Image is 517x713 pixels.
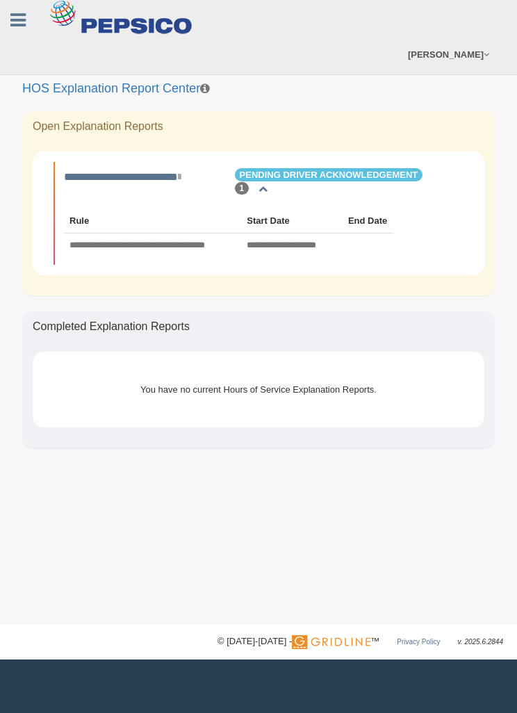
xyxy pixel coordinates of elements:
[218,634,503,649] div: © [DATE]-[DATE] - ™
[343,209,393,233] th: End Date
[292,635,370,649] img: Gridline
[401,35,496,74] a: [PERSON_NAME]
[64,372,453,407] div: You have no current Hours of Service Explanation Reports.
[241,209,343,233] th: Start Date
[22,111,495,142] div: Open Explanation Reports
[22,311,495,342] div: Completed Explanation Reports
[235,182,249,195] div: 1
[397,638,440,646] a: Privacy Policy
[64,209,241,233] th: Rule
[235,168,423,181] span: Pending Driver Acknowledgement
[458,638,503,646] span: v. 2025.6.2844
